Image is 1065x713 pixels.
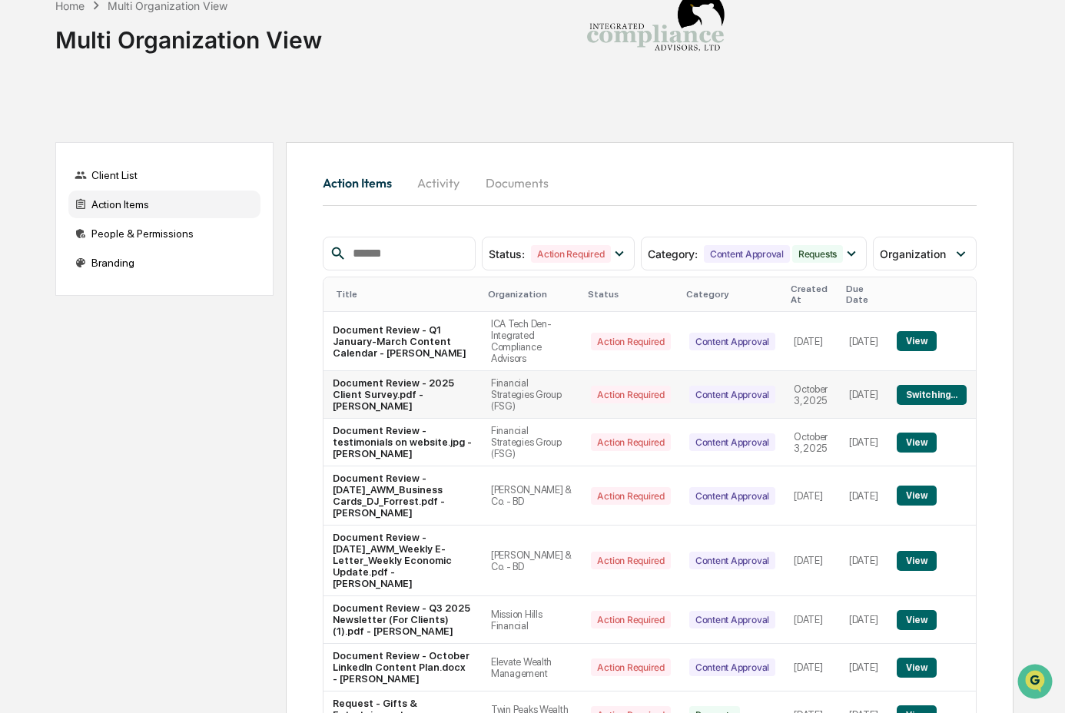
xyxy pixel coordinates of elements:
[791,284,834,305] div: Created At
[591,433,670,451] div: Action Required
[897,433,936,453] button: View
[588,289,673,300] div: Status
[897,551,936,571] button: View
[31,223,97,238] span: Data Lookup
[153,260,186,272] span: Pylon
[704,245,790,263] div: Content Approval
[68,249,260,277] div: Branding
[689,552,775,569] div: Content Approval
[15,118,43,145] img: 1746055101610-c473b297-6a78-478c-a979-82029cc54cd1
[897,658,936,678] button: View
[689,433,775,451] div: Content Approval
[840,419,887,466] td: [DATE]
[689,386,775,403] div: Content Approval
[591,658,670,676] div: Action Required
[591,487,670,505] div: Action Required
[482,644,582,691] td: Elevate Wealth Management
[591,552,670,569] div: Action Required
[785,526,840,596] td: [DATE]
[648,247,698,260] span: Category :
[689,333,775,350] div: Content Approval
[897,486,936,506] button: View
[840,466,887,526] td: [DATE]
[531,245,610,263] div: Action Required
[489,247,525,260] span: Status :
[482,371,582,419] td: Financial Strategies Group (FSG)
[108,260,186,272] a: Powered byPylon
[689,611,775,628] div: Content Approval
[323,419,482,466] td: Document Review - testimonials on website.jpg - [PERSON_NAME]
[52,118,252,133] div: Start new chat
[105,187,197,215] a: 🗄️Attestations
[323,526,482,596] td: Document Review - [DATE]_AWM_Weekly E-Letter_Weekly Economic Update.pdf - [PERSON_NAME]
[336,289,476,300] div: Title
[404,164,473,201] button: Activity
[473,164,561,201] button: Documents
[482,596,582,644] td: Mission Hills Financial
[261,122,280,141] button: Start new chat
[15,32,280,57] p: How can we help?
[591,386,670,403] div: Action Required
[897,610,936,630] button: View
[689,658,775,676] div: Content Approval
[15,224,28,237] div: 🔎
[15,195,28,207] div: 🖐️
[323,164,977,201] div: activity tabs
[880,247,946,260] span: Organization
[840,371,887,419] td: [DATE]
[840,596,887,644] td: [DATE]
[482,312,582,371] td: ICA Tech Den-Integrated Compliance Advisors
[323,466,482,526] td: Document Review - [DATE]_AWM_Business Cards_DJ_Forrest.pdf - [PERSON_NAME]
[482,419,582,466] td: Financial Strategies Group (FSG)
[792,245,843,263] div: Requests
[840,526,887,596] td: [DATE]
[9,217,103,244] a: 🔎Data Lookup
[323,644,482,691] td: Document Review - October LinkedIn Content Plan.docx - [PERSON_NAME]
[785,419,840,466] td: October 3, 2025
[68,191,260,218] div: Action Items
[897,331,936,351] button: View
[846,284,881,305] div: Due Date
[785,312,840,371] td: [DATE]
[68,161,260,189] div: Client List
[323,164,404,201] button: Action Items
[488,289,576,300] div: Organization
[323,312,482,371] td: Document Review - Q1 January-March Content Calendar - [PERSON_NAME]
[55,14,322,54] div: Multi Organization View
[785,596,840,644] td: [DATE]
[9,187,105,215] a: 🖐️Preclearance
[591,611,670,628] div: Action Required
[1016,662,1057,704] iframe: Open customer support
[689,487,775,505] div: Content Approval
[111,195,124,207] div: 🗄️
[686,289,778,300] div: Category
[840,312,887,371] td: [DATE]
[68,220,260,247] div: People & Permissions
[323,371,482,419] td: Document Review - 2025 Client Survey.pdf - [PERSON_NAME]
[52,133,194,145] div: We're available if you need us!
[323,596,482,644] td: Document Review - Q3 2025 Newsletter (For Clients) (1).pdf - [PERSON_NAME]
[785,644,840,691] td: [DATE]
[591,333,670,350] div: Action Required
[785,371,840,419] td: October 3, 2025
[127,194,191,209] span: Attestations
[897,385,966,405] button: Switching...
[840,644,887,691] td: [DATE]
[482,466,582,526] td: [PERSON_NAME] & Co. - BD
[31,194,99,209] span: Preclearance
[785,466,840,526] td: [DATE]
[482,526,582,596] td: [PERSON_NAME] & Co. - BD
